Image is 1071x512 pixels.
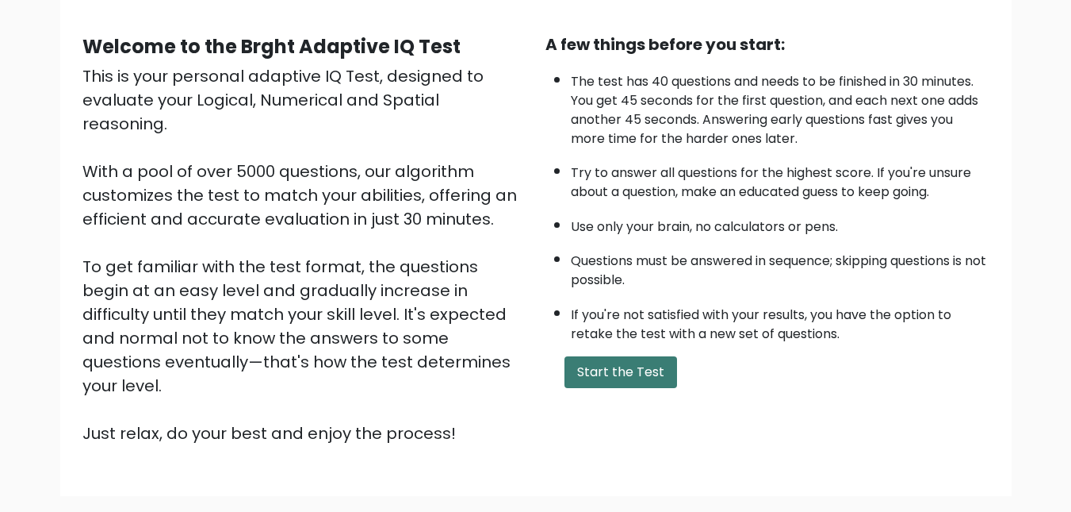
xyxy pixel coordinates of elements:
li: Try to answer all questions for the highest score. If you're unsure about a question, make an edu... [571,156,989,202]
li: If you're not satisfied with your results, you have the option to retake the test with a new set ... [571,298,989,344]
div: This is your personal adaptive IQ Test, designed to evaluate your Logical, Numerical and Spatial ... [82,64,526,445]
li: Questions must be answered in sequence; skipping questions is not possible. [571,244,989,290]
li: The test has 40 questions and needs to be finished in 30 minutes. You get 45 seconds for the firs... [571,64,989,148]
div: A few things before you start: [545,33,989,56]
b: Welcome to the Brght Adaptive IQ Test [82,33,461,60]
button: Start the Test [564,356,677,388]
li: Use only your brain, no calculators or pens. [571,210,989,237]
